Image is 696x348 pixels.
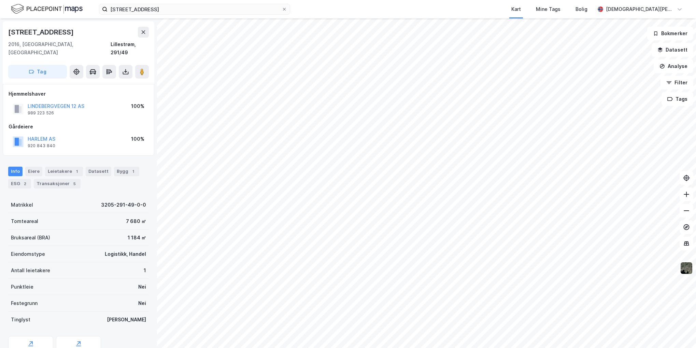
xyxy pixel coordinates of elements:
[11,201,33,209] div: Matrikkel
[28,110,54,116] div: 989 223 526
[11,217,38,225] div: Tomteareal
[34,179,81,189] div: Transaksjoner
[73,168,80,175] div: 1
[9,123,148,131] div: Gårdeiere
[28,143,55,149] div: 920 843 840
[108,4,282,14] input: Søk på adresse, matrikkel, gårdeiere, leietakere eller personer
[647,27,693,40] button: Bokmerker
[661,76,693,89] button: Filter
[536,5,560,13] div: Mine Tags
[11,234,50,242] div: Bruksareal (BRA)
[9,90,148,98] div: Hjemmelshaver
[11,266,50,275] div: Antall leietakere
[11,299,38,307] div: Festegrunn
[8,179,31,189] div: ESG
[606,5,674,13] div: [DEMOGRAPHIC_DATA][PERSON_NAME]
[131,102,144,110] div: 100%
[511,5,521,13] div: Kart
[654,59,693,73] button: Analyse
[45,167,83,176] div: Leietakere
[107,316,146,324] div: [PERSON_NAME]
[105,250,146,258] div: Logistikk, Handel
[130,168,137,175] div: 1
[8,40,111,57] div: 2016, [GEOGRAPHIC_DATA], [GEOGRAPHIC_DATA]
[114,167,139,176] div: Bygg
[138,299,146,307] div: Nei
[8,65,67,79] button: Tag
[22,180,28,187] div: 2
[576,5,587,13] div: Bolig
[71,180,78,187] div: 5
[86,167,111,176] div: Datasett
[662,315,696,348] iframe: Chat Widget
[11,316,30,324] div: Tinglyst
[652,43,693,57] button: Datasett
[8,27,75,38] div: [STREET_ADDRESS]
[11,250,45,258] div: Eiendomstype
[8,167,23,176] div: Info
[662,92,693,106] button: Tags
[144,266,146,275] div: 1
[126,217,146,225] div: 7 680 ㎡
[11,3,83,15] img: logo.f888ab2527a4732fd821a326f86c7f29.svg
[111,40,149,57] div: Lillestrøm, 291/49
[128,234,146,242] div: 1 184 ㎡
[131,135,144,143] div: 100%
[11,283,33,291] div: Punktleie
[138,283,146,291] div: Nei
[25,167,42,176] div: Eiere
[101,201,146,209] div: 3205-291-49-0-0
[680,262,693,275] img: 9k=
